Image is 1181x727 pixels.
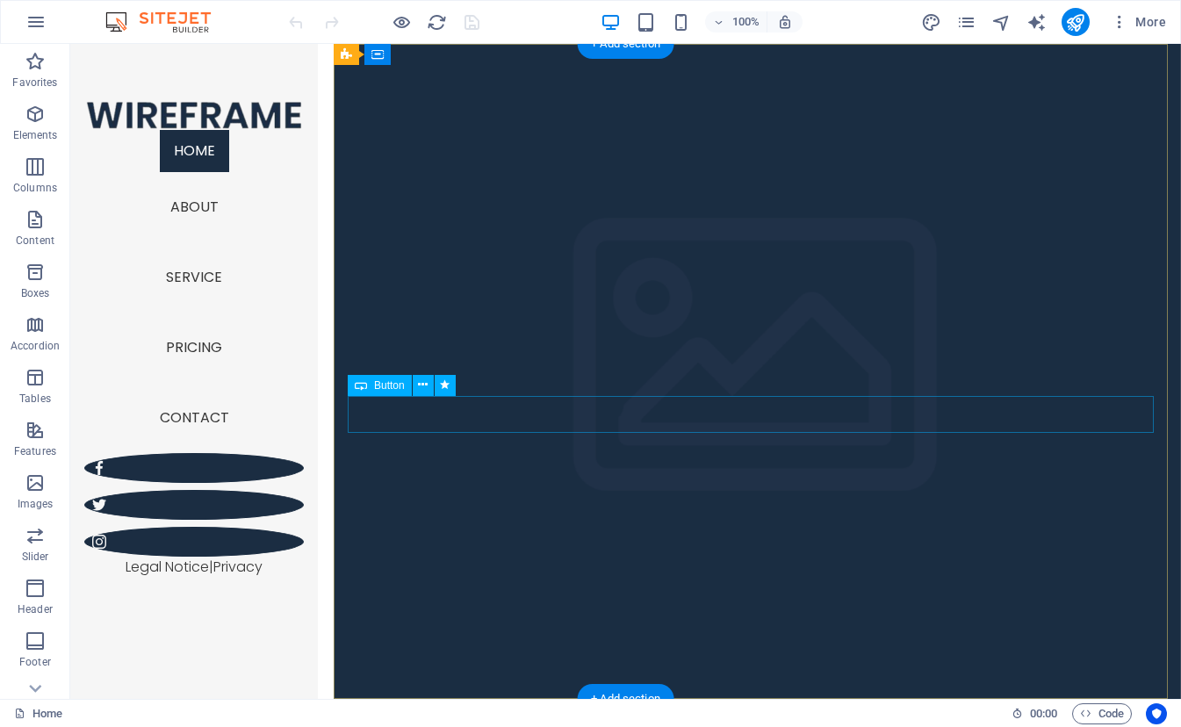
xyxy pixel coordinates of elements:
button: navigator [991,11,1012,32]
p: Content [16,234,54,248]
button: pages [956,11,977,32]
i: Reload page [427,12,447,32]
button: More [1104,8,1173,36]
p: Elements [13,128,58,142]
span: : [1042,707,1045,720]
button: 100% [705,11,767,32]
p: Slider [22,550,49,564]
span: 00 00 [1030,703,1057,724]
button: text_generator [1026,11,1048,32]
span: Code [1080,703,1124,724]
i: AI Writer [1026,12,1047,32]
i: Publish [1065,12,1085,32]
button: Code [1072,703,1132,724]
p: Accordion [11,339,60,353]
div: + Add section [577,29,674,59]
i: Navigator [991,12,1012,32]
p: Columns [13,181,57,195]
p: Images [18,497,54,511]
span: More [1111,13,1166,31]
p: Header [18,602,53,616]
h6: Session time [1012,703,1058,724]
p: Footer [19,655,51,669]
i: Pages (Ctrl+Alt+S) [956,12,976,32]
h6: 100% [731,11,760,32]
p: Tables [19,392,51,406]
p: Boxes [21,286,50,300]
i: Design (Ctrl+Alt+Y) [921,12,941,32]
button: design [921,11,942,32]
p: Favorites [12,76,57,90]
button: reload [426,11,447,32]
div: + Add section [577,684,674,714]
span: Button [374,380,405,391]
img: Editor Logo [101,11,233,32]
i: On resize automatically adjust zoom level to fit chosen device. [777,14,793,30]
button: publish [1062,8,1090,36]
a: Click to cancel selection. Double-click to open Pages [14,703,62,724]
p: Features [14,444,56,458]
button: Usercentrics [1146,703,1167,724]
